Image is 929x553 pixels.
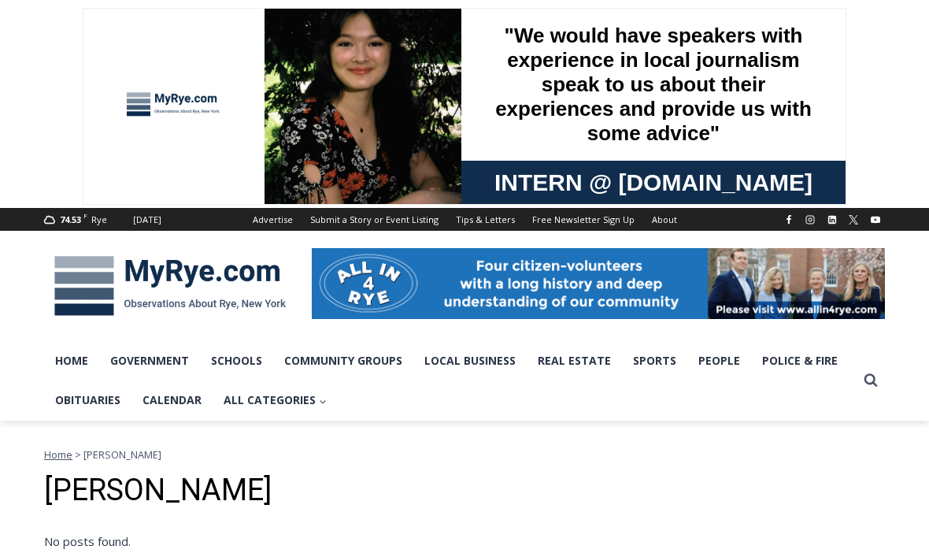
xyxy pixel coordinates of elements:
[412,157,730,192] span: Intern @ [DOMAIN_NAME]
[244,208,686,231] nav: Secondary Navigation
[244,208,302,231] a: Advertise
[751,341,849,380] a: Police & Fire
[83,447,161,462] span: [PERSON_NAME]
[133,213,161,227] div: [DATE]
[273,341,413,380] a: Community Groups
[99,341,200,380] a: Government
[200,341,273,380] a: Schools
[44,341,99,380] a: Home
[447,208,524,231] a: Tips & Letters
[398,1,744,153] div: "We would have speakers with experience in local journalism speak to us about their experiences a...
[131,380,213,420] a: Calendar
[44,473,885,509] h1: [PERSON_NAME]
[213,380,338,420] button: Child menu of All Categories
[44,447,72,462] a: Home
[524,208,643,231] a: Free Newsletter Sign Up
[44,532,461,551] p: No posts found.
[844,210,863,229] a: X
[44,341,857,421] nav: Primary Navigation
[622,341,687,380] a: Sports
[413,341,527,380] a: Local Business
[866,210,885,229] a: YouTube
[643,208,686,231] a: About
[527,341,622,380] a: Real Estate
[161,98,224,188] div: "[PERSON_NAME]'s draw is the fine variety of pristine raw fish kept on hand"
[687,341,751,380] a: People
[779,210,798,229] a: Facebook
[823,210,842,229] a: Linkedin
[857,366,885,395] button: View Search Form
[379,153,763,196] a: Intern @ [DOMAIN_NAME]
[44,447,885,462] nav: Breadcrumbs
[44,245,296,327] img: MyRye.com
[5,162,154,222] span: Open Tues. - Sun. [PHONE_NUMBER]
[83,211,87,220] span: F
[60,213,81,225] span: 74.53
[44,380,131,420] a: Obituaries
[312,248,885,319] img: All in for Rye
[1,158,158,196] a: Open Tues. - Sun. [PHONE_NUMBER]
[801,210,820,229] a: Instagram
[75,447,81,462] span: >
[91,213,107,227] div: Rye
[302,208,447,231] a: Submit a Story or Event Listing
